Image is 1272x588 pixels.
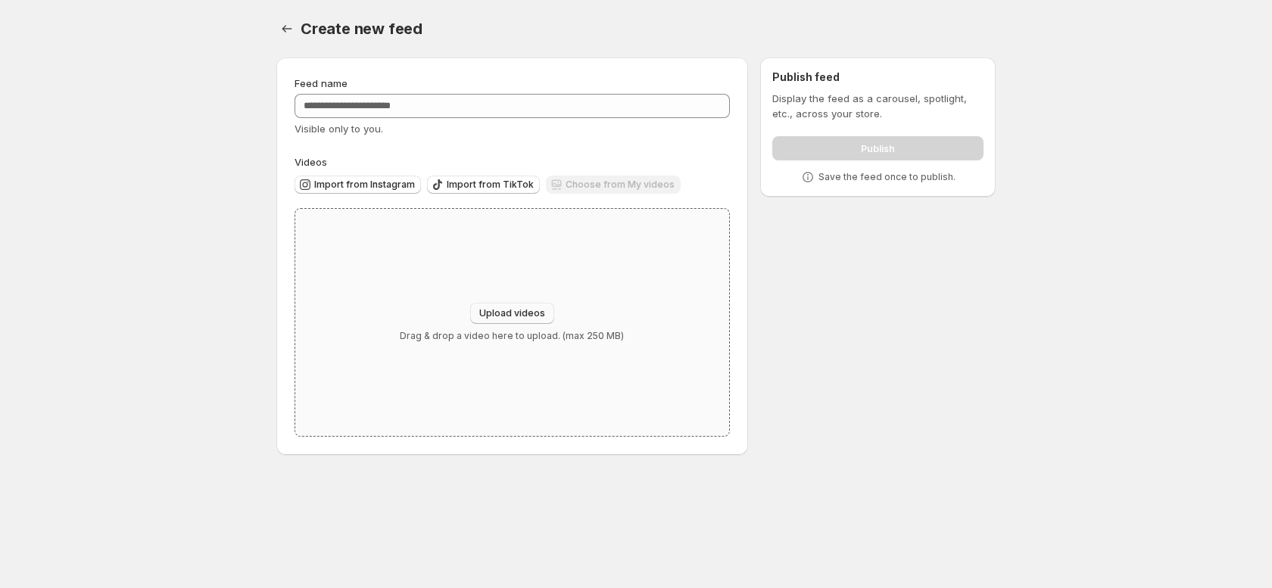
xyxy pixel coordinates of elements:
p: Drag & drop a video here to upload. (max 250 MB) [400,330,624,342]
span: Import from TikTok [447,179,534,191]
button: Import from Instagram [295,176,421,194]
span: Import from Instagram [314,179,415,191]
span: Upload videos [479,307,545,319]
h2: Publish feed [772,70,984,85]
span: Feed name [295,77,348,89]
button: Upload videos [470,303,554,324]
span: Create new feed [301,20,422,38]
p: Display the feed as a carousel, spotlight, etc., across your store. [772,91,984,121]
button: Import from TikTok [427,176,540,194]
span: Visible only to you. [295,123,383,135]
p: Save the feed once to publish. [818,171,956,183]
span: Videos [295,156,327,168]
button: Settings [276,18,298,39]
